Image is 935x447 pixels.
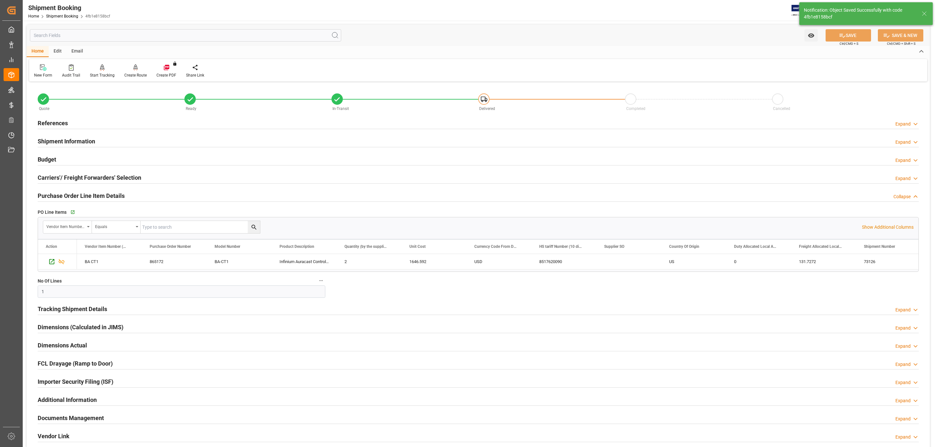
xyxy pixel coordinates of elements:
div: Press SPACE to select this row. [38,254,77,270]
h2: Budget [38,155,56,164]
h2: Carriers'/ Freight Forwarders' Selection [38,173,141,182]
div: Expand [895,379,911,386]
div: Infinium Auracast Controller [272,254,337,269]
div: Expand [895,434,911,441]
input: Search Fields [30,29,341,42]
div: 865172 [142,254,207,269]
button: search button [248,221,260,233]
div: Expand [895,361,911,368]
button: SAVE & NEW [878,29,923,42]
span: Completed [626,106,645,111]
div: BA CT1 [77,254,142,269]
p: Show Additional Columns [862,224,914,231]
div: 1646.592 [402,254,467,269]
span: Product Description [280,244,314,249]
div: Share Link [186,72,204,78]
button: open menu [804,29,818,42]
a: Shipment Booking [46,14,78,18]
div: Start Tracking [90,72,115,78]
span: Freight Allocated Local Amount [799,244,842,249]
div: Create Route [124,72,147,78]
div: Vendor Item Number (By The Supplier) [46,222,85,230]
span: Currency Code From Detail [474,244,518,249]
div: Expand [895,307,911,313]
button: No Of Lines [317,276,325,285]
button: open menu [92,221,141,233]
div: Collapse [893,193,911,200]
div: Expand [895,175,911,182]
div: 0 [726,254,791,269]
div: Shipment Booking [28,3,110,13]
div: 2 [337,254,402,269]
span: Shipment Number [864,244,895,249]
span: Vendor Item Number (By The Supplier) [85,244,128,249]
div: Expand [895,157,911,164]
span: Country Of Origin [669,244,699,249]
span: Delivered [479,106,495,111]
h2: Dimensions (Calculated in JIMS) [38,323,123,332]
div: Expand [895,416,911,422]
div: USD [467,254,531,269]
h2: References [38,119,68,127]
span: Ctrl/CMD + S [840,41,858,46]
h2: Dimensions Actual [38,341,87,350]
div: Edit [49,46,67,57]
span: HS tariff Number (10 digit classification code) [539,244,583,249]
div: Action [46,244,57,249]
div: Expand [895,343,911,350]
div: 73126 [856,254,921,269]
div: 131.7272 [791,254,856,269]
div: Home [27,46,49,57]
span: In-Transit [332,106,349,111]
span: Purchase Order Number [150,244,191,249]
img: Exertis%20JAM%20-%20Email%20Logo.jpg_1722504956.jpg [792,5,814,16]
span: Supplier SO [604,244,624,249]
div: Equals [95,222,133,230]
div: US [661,254,726,269]
span: No Of Lines [38,278,62,284]
div: 8517620090 [531,254,596,269]
div: Expand [895,325,911,332]
button: open menu [43,221,92,233]
h2: Shipment Information [38,137,95,146]
div: BA-CT1 [207,254,272,269]
div: New Form [34,72,52,78]
h2: FCL Drayage (Ramp to Door) [38,359,113,368]
div: Email [67,46,88,57]
span: Ctrl/CMD + Shift + S [887,41,916,46]
div: Expand [895,397,911,404]
div: Notification: Object Saved Successfully with code 4fb1e8158bcf [804,7,916,20]
span: Unit Cost [409,244,426,249]
div: Audit Trail [62,72,80,78]
span: Cancelled [773,106,790,111]
div: Expand [895,121,911,127]
h2: Importer Security Filing (ISF) [38,377,113,386]
h2: Additional Information [38,395,97,404]
h2: Vendor Link [38,432,69,441]
span: PO Line Items [38,209,67,216]
button: SAVE [826,29,871,42]
span: Quote [39,106,49,111]
span: Ready [186,106,196,111]
input: Type to search [141,221,260,233]
h2: Purchase Order Line Item Details [38,191,125,200]
span: Model Number [215,244,240,249]
span: Quantity (by the supplier) [344,244,388,249]
h2: Tracking Shipment Details [38,305,107,313]
a: Home [28,14,39,18]
div: Expand [895,139,911,146]
span: Duty Allocated Local Amount [734,244,778,249]
h2: Documents Management [38,414,104,422]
